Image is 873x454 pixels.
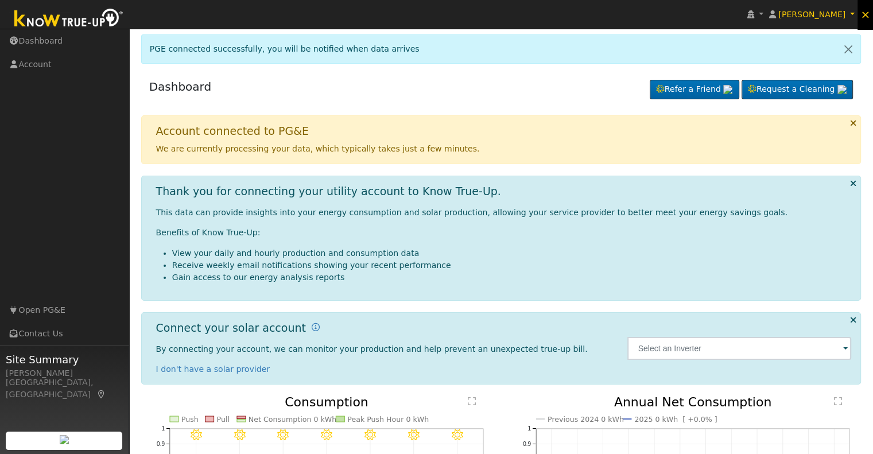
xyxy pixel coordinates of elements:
i: 9/23 - Clear [234,429,245,441]
a: Map [96,390,107,399]
text: Annual Net Consumption [614,395,772,409]
a: Request a Cleaning [742,80,853,99]
text: 0.9 [157,441,165,447]
li: Receive weekly email notifications showing your recent performance [172,259,852,271]
div: [GEOGRAPHIC_DATA], [GEOGRAPHIC_DATA] [6,377,123,401]
i: 9/25 - MostlyClear [321,429,332,441]
text: 2025 0 kWh [ +0.0% ] [634,415,717,424]
input: Select an Inverter [627,337,851,360]
text:  [834,397,842,406]
img: retrieve [723,85,732,94]
span: By connecting your account, we can monitor your production and help prevent an unexpected true-up... [156,344,588,354]
i: 9/27 - Clear [408,429,420,441]
img: retrieve [837,85,847,94]
text: 1 [161,425,165,432]
a: Refer a Friend [650,80,739,99]
text:  [468,397,476,406]
span: This data can provide insights into your energy consumption and solar production, allowing your s... [156,208,787,217]
i: 9/24 - MostlyClear [277,429,289,441]
span: Site Summary [6,352,123,367]
text: Push [181,415,199,424]
a: Dashboard [149,80,212,94]
span: × [860,7,870,21]
text: Peak Push Hour 0 kWh [347,415,429,424]
div: [PERSON_NAME] [6,367,123,379]
i: 9/22 - Clear [190,429,201,441]
text: Net Consumption 0 kWh [249,415,336,424]
li: Gain access to our energy analysis reports [172,271,852,284]
h1: Connect your solar account [156,321,306,335]
div: PGE connected successfully, you will be notified when data arrives [141,34,862,64]
text: 0.9 [523,441,531,447]
h1: Thank you for connecting your utility account to Know True-Up. [156,185,501,198]
img: retrieve [60,435,69,444]
text: Pull [216,415,229,424]
a: I don't have a solar provider [156,364,270,374]
i: 9/26 - Clear [364,429,376,441]
img: Know True-Up [9,6,129,32]
span: [PERSON_NAME] [778,10,845,19]
text: Consumption [285,395,368,409]
a: Close [836,35,860,63]
text: 1 [527,425,531,432]
li: View your daily and hourly production and consumption data [172,247,852,259]
text: Previous 2024 0 kWh [548,415,624,424]
span: We are currently processing your data, which typically takes just a few minutes. [156,144,480,153]
h1: Account connected to PG&E [156,125,309,138]
i: 9/28 - Clear [452,429,463,441]
p: Benefits of Know True-Up: [156,227,852,239]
